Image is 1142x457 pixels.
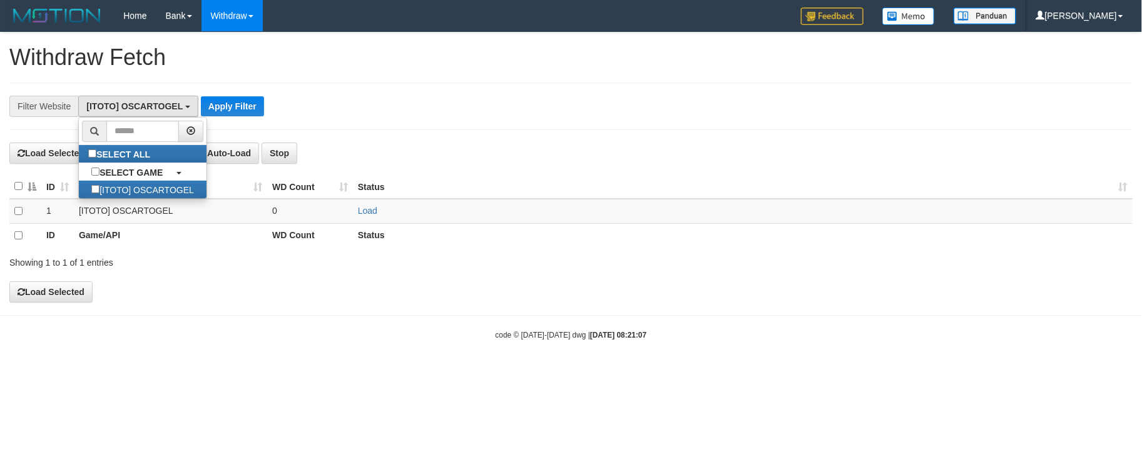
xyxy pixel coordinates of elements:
button: Load Selected [9,143,93,164]
th: Status [353,223,1133,247]
th: Game/API: activate to sort column ascending [74,174,267,199]
a: SELECT GAME [79,163,206,181]
strong: [DATE] 08:21:07 [590,331,646,339]
span: 0 [272,206,277,216]
th: Status: activate to sort column ascending [353,174,1133,199]
input: [ITOTO] OSCARTOGEL [91,185,99,193]
input: SELECT GAME [91,168,99,176]
a: Load [358,206,377,216]
th: ID: activate to sort column ascending [41,174,74,199]
label: SELECT ALL [79,145,163,163]
h1: Withdraw Fetch [9,45,1133,70]
td: [ITOTO] OSCARTOGEL [74,199,267,223]
input: SELECT ALL [88,149,96,158]
img: panduan.png [954,8,1016,24]
td: 1 [41,199,74,223]
th: Game/API [74,223,267,247]
th: ID [41,223,74,247]
img: MOTION_logo.png [9,6,105,25]
div: Filter Website [9,96,78,117]
div: Showing 1 to 1 of 1 entries [9,251,466,269]
button: [ITOTO] OSCARTOGEL [78,96,198,117]
img: Feedback.jpg [801,8,864,25]
th: WD Count [267,223,353,247]
small: code © [DATE]-[DATE] dwg | [496,331,647,339]
span: [ITOTO] OSCARTOGEL [86,101,183,111]
b: SELECT GAME [99,168,163,178]
button: Stop [262,143,297,164]
img: Button%20Memo.svg [882,8,935,25]
button: Run Auto-Load [173,143,260,164]
button: Apply Filter [201,96,264,116]
th: WD Count: activate to sort column ascending [267,174,353,199]
label: [ITOTO] OSCARTOGEL [79,181,206,198]
button: Load Selected [9,281,93,303]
